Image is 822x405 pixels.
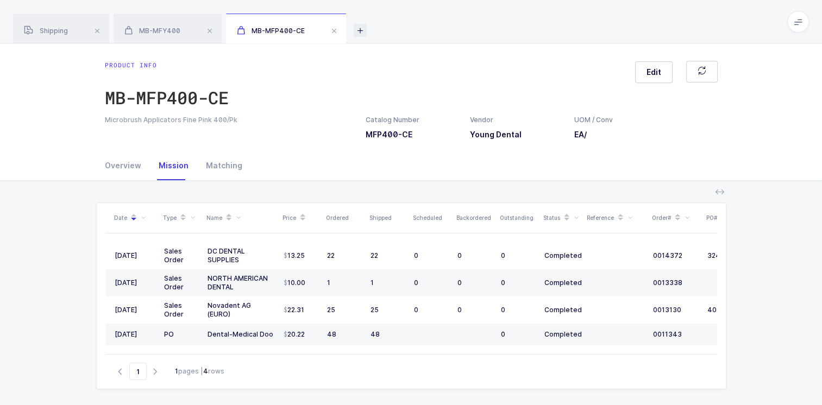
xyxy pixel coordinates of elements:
div: Novadent AG (EURO) [208,301,275,319]
div: Completed [544,306,579,314]
div: Outstanding [500,213,537,222]
div: 0 [501,251,536,260]
div: Product info [105,61,229,69]
div: Reference [587,208,645,227]
div: Sales Order [164,301,199,319]
div: [DATE] [115,306,155,314]
div: 25 [371,306,405,314]
div: DC DENTAL SUPPLIES [208,247,275,264]
div: Type [163,208,200,227]
div: NORTH AMERICAN DENTAL [208,274,275,292]
div: 0 [414,251,449,260]
div: Dental-Medical Doo [208,330,275,339]
div: Backordered [456,213,493,222]
span: 22.31 [284,306,304,314]
div: PO [164,330,199,339]
div: Price [283,208,319,227]
div: Overview [105,151,150,180]
div: Sales Order [164,247,199,264]
div: Ordered [326,213,363,222]
span: 32426PO [707,251,738,260]
div: [DATE] [115,330,155,339]
span: 20.22 [284,330,305,339]
div: PO# [706,208,743,227]
span: MB-MFY400 [124,27,180,35]
div: [DATE] [115,251,155,260]
div: Scheduled [413,213,450,222]
div: 1 [371,279,405,287]
div: Shipped [369,213,406,222]
h3: EA [574,129,613,140]
div: Microbrush Applicators Fine Pink 400/Pk [105,115,353,125]
div: 0 [414,306,449,314]
span: 0013338 [653,279,682,287]
div: 25 [327,306,362,314]
div: 48 [371,330,405,339]
span: MB-MFP400-CE [237,27,305,35]
span: 0014372 [653,251,682,260]
div: [DATE] [115,279,155,287]
div: 0 [501,330,536,339]
div: Completed [544,279,579,287]
div: 1 [327,279,362,287]
div: 48 [327,330,362,339]
span: 10.00 [284,279,305,287]
span: 40599 [707,306,730,314]
h3: Young Dental [470,129,561,140]
div: Completed [544,330,579,339]
div: 0 [501,306,536,314]
span: Shipping [24,27,68,35]
div: Matching [197,151,242,180]
div: Vendor [470,115,561,125]
div: pages | rows [175,366,224,376]
div: 0 [457,251,492,260]
button: Edit [635,61,673,83]
b: 1 [175,367,178,375]
div: UOM / Conv [574,115,613,125]
div: Completed [544,251,579,260]
div: 0 [501,279,536,287]
span: 0013130 [653,306,681,314]
b: 4 [203,367,208,375]
div: Order# [652,208,700,227]
div: 22 [327,251,362,260]
div: 0 [414,279,449,287]
div: 0 [457,279,492,287]
span: Go to [129,363,147,380]
span: 13.25 [284,251,305,260]
div: Name [206,208,276,227]
div: Mission [150,151,197,180]
div: Sales Order [164,274,199,292]
div: 22 [371,251,405,260]
span: Edit [647,67,661,78]
span: 0011343 [653,330,682,339]
div: Status [543,208,580,227]
div: Date [114,208,156,227]
div: 0 [457,306,492,314]
span: / [584,130,587,139]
